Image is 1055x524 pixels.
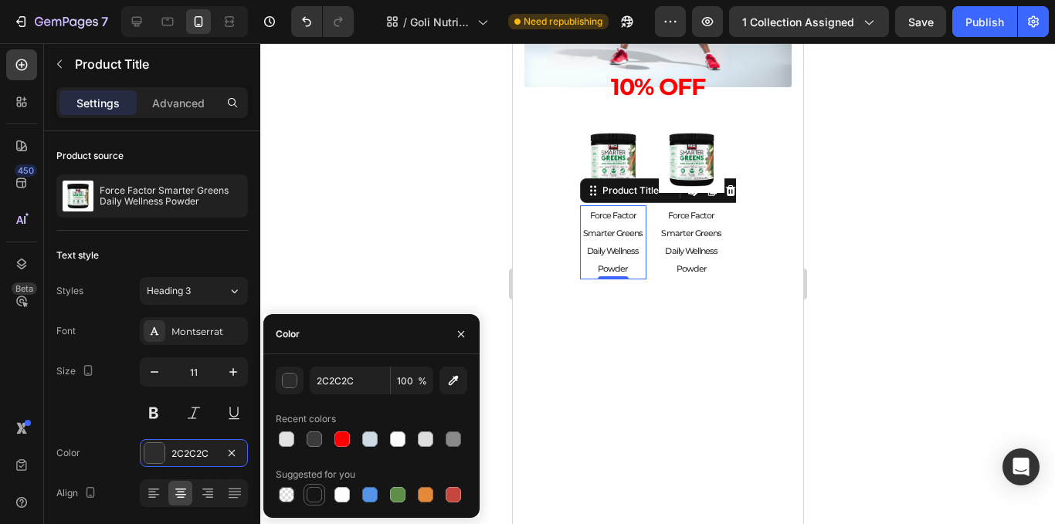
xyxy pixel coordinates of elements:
[513,43,803,524] iframe: Design area
[56,446,80,460] div: Color
[56,149,124,163] div: Product source
[15,164,37,177] div: 450
[56,483,100,504] div: Align
[75,55,242,73] p: Product Title
[56,324,76,338] div: Font
[742,14,854,30] span: 1 collection assigned
[76,95,120,111] p: Settings
[101,12,108,31] p: 7
[100,185,242,207] p: Force Factor Smarter Greens Daily Wellness Powder
[965,14,1004,30] div: Publish
[908,15,934,29] span: Save
[952,6,1017,37] button: Publish
[410,14,471,30] span: Goli Nutrition - Otros productos
[895,6,946,37] button: Save
[56,284,83,298] div: Styles
[276,412,336,426] div: Recent colors
[6,6,115,37] button: 7
[147,284,191,298] span: Heading 3
[152,95,205,111] p: Advanced
[1002,448,1040,485] div: Open Intercom Messenger
[418,374,427,388] span: %
[403,14,407,30] span: /
[63,181,93,211] img: product feature img
[56,361,97,382] div: Size
[729,6,889,37] button: 1 collection assigned
[171,325,244,339] div: Montserrat
[310,367,390,394] input: Eg: FFFFFF
[56,248,99,262] div: Text style
[171,447,216,461] div: 2C2C2C
[140,277,248,305] button: Heading 3
[12,282,37,295] div: Beta
[291,6,354,37] div: Undo/Redo
[276,468,355,482] div: Suggested for you
[276,327,300,341] div: Color
[524,15,602,29] span: Need republishing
